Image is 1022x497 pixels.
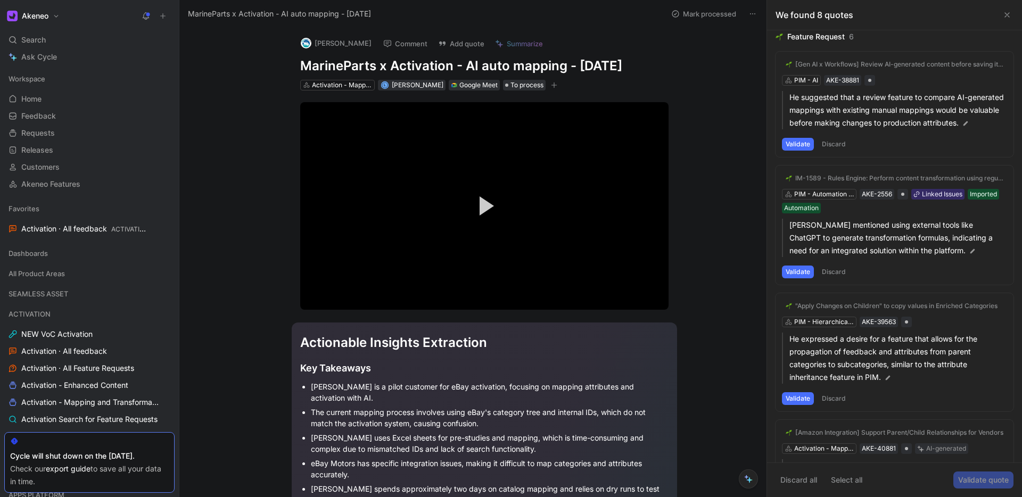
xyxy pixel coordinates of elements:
[10,450,169,462] div: Cycle will shut down on the [DATE].
[849,30,854,43] div: 6
[4,91,175,107] a: Home
[510,80,543,90] span: To process
[21,145,53,155] span: Releases
[4,221,175,237] a: Activation · All feedbackACTIVATION
[312,80,372,90] div: Activation - Mapping & Transformation
[782,58,1007,71] button: 🌱[Gen AI x Workflows] Review AI-generated content before saving it to products
[9,288,68,299] span: SEAMLESS ASSET
[4,159,175,175] a: Customers
[21,223,147,235] span: Activation · All feedback
[9,203,39,214] span: Favorites
[21,346,107,357] span: Activation · All feedback
[789,333,1007,384] p: He expressed a desire for a feature that allows for the propagation of feedback and attributes fr...
[4,306,175,478] div: ACTIVATIONNEW VoC ActivationActivation · All feedbackActivation · All Feature RequestsActivation ...
[382,82,388,88] div: L
[4,266,175,281] div: All Product Areas
[311,381,669,403] div: [PERSON_NAME] is a pilot customer for eBay activation, focusing on mapping attributes and activat...
[46,464,90,473] a: export guide
[818,392,850,405] button: Discard
[300,333,669,352] div: Actionable Insights Extraction
[392,81,443,89] span: [PERSON_NAME]
[188,7,371,20] span: MarineParts x Activation - AI auto mapping - [DATE]
[4,201,175,217] div: Favorites
[4,411,175,427] a: Activation Search for Feature Requests
[21,397,160,408] span: Activation - Mapping and Transformation
[4,343,175,359] a: Activation · All feedback
[21,94,42,104] span: Home
[459,80,498,90] div: Google Meet
[786,303,792,309] img: 🌱
[795,428,1003,437] div: [Amazon Integration] Support Parent/Child Relationships for Vendors
[21,431,131,442] span: Activation · All cycle recordings
[311,407,669,429] div: The current mapping process involves using eBay's category tree and internal IDs, which do not ma...
[9,73,45,84] span: Workspace
[953,471,1013,488] button: Validate quote
[300,102,669,309] div: Video Player
[111,225,149,233] span: ACTIVATION
[782,172,1007,185] button: 🌱IM-1589 - Rules Engine: Perform content transformation using regular expressions
[4,394,175,410] a: Activation - Mapping and Transformation
[9,268,65,279] span: All Product Areas
[300,361,669,375] div: Key Takeaways
[826,471,867,488] button: Select all
[4,9,62,23] button: AkeneoAkeneo
[490,36,548,51] button: Summarize
[4,428,175,444] a: Activation · All cycle recordings
[795,302,998,310] div: "Apply Changes on Children" to copy values in Enriched Categories
[776,9,853,21] div: We found 8 quotes
[795,60,1003,69] div: [Gen AI x Workflows] Review AI-generated content before saving it to products
[21,329,93,339] span: NEW VoC Activation
[311,432,669,454] div: [PERSON_NAME] uses Excel sheets for pre-studies and mapping, which is time-consuming and complex ...
[4,245,175,261] div: Dashboards
[4,108,175,124] a: Feedback
[4,377,175,393] a: Activation - Enhanced Content
[786,429,792,436] img: 🌱
[4,142,175,158] a: Releases
[4,125,175,141] a: Requests
[503,80,546,90] div: To process
[21,380,128,391] span: Activation - Enhanced Content
[9,248,48,259] span: Dashboards
[782,138,814,151] button: Validate
[776,471,822,488] button: Discard all
[818,138,850,151] button: Discard
[787,30,845,43] div: Feature Request
[311,458,669,480] div: eBay Motors has specific integration issues, making it difficult to map categories and attributes...
[9,309,51,319] span: ACTIVATION
[21,162,60,172] span: Customers
[7,11,18,21] img: Akeneo
[776,33,783,40] img: 🌱
[4,286,175,305] div: SEAMLESS ASSET
[21,414,158,425] span: Activation Search for Feature Requests
[21,179,80,189] span: Akeneo Features
[789,91,1007,129] p: He suggested that a review feature to compare AI-generated mappings with existing manual mappings...
[507,39,543,48] span: Summarize
[666,6,741,21] button: Mark processed
[4,245,175,264] div: Dashboards
[969,247,976,255] img: pen.svg
[782,266,814,278] button: Validate
[460,182,508,230] button: Play Video
[4,49,175,65] a: Ask Cycle
[300,57,669,74] h1: MarineParts x Activation - AI auto mapping - [DATE]
[4,306,175,322] div: ACTIVATION
[789,219,1007,257] p: [PERSON_NAME] mentioned using external tools like ChatGPT to generate transformation formulas, in...
[4,326,175,342] a: NEW VoC Activation
[22,11,48,21] h1: Akeneo
[21,363,134,374] span: Activation · All Feature Requests
[4,32,175,48] div: Search
[433,36,489,51] button: Add quote
[818,266,850,278] button: Discard
[21,51,57,63] span: Ask Cycle
[786,175,792,181] img: 🌱
[962,120,969,127] img: pen.svg
[782,300,1001,312] button: 🌱"Apply Changes on Children" to copy values in Enriched Categories
[296,35,376,51] button: logo[PERSON_NAME]
[795,174,1003,183] div: IM-1589 - Rules Engine: Perform content transformation using regular expressions
[4,360,175,376] a: Activation · All Feature Requests
[4,176,175,192] a: Akeneo Features
[301,38,311,48] img: logo
[884,374,892,382] img: pen.svg
[782,426,1007,439] button: 🌱[Amazon Integration] Support Parent/Child Relationships for Vendors
[21,34,46,46] span: Search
